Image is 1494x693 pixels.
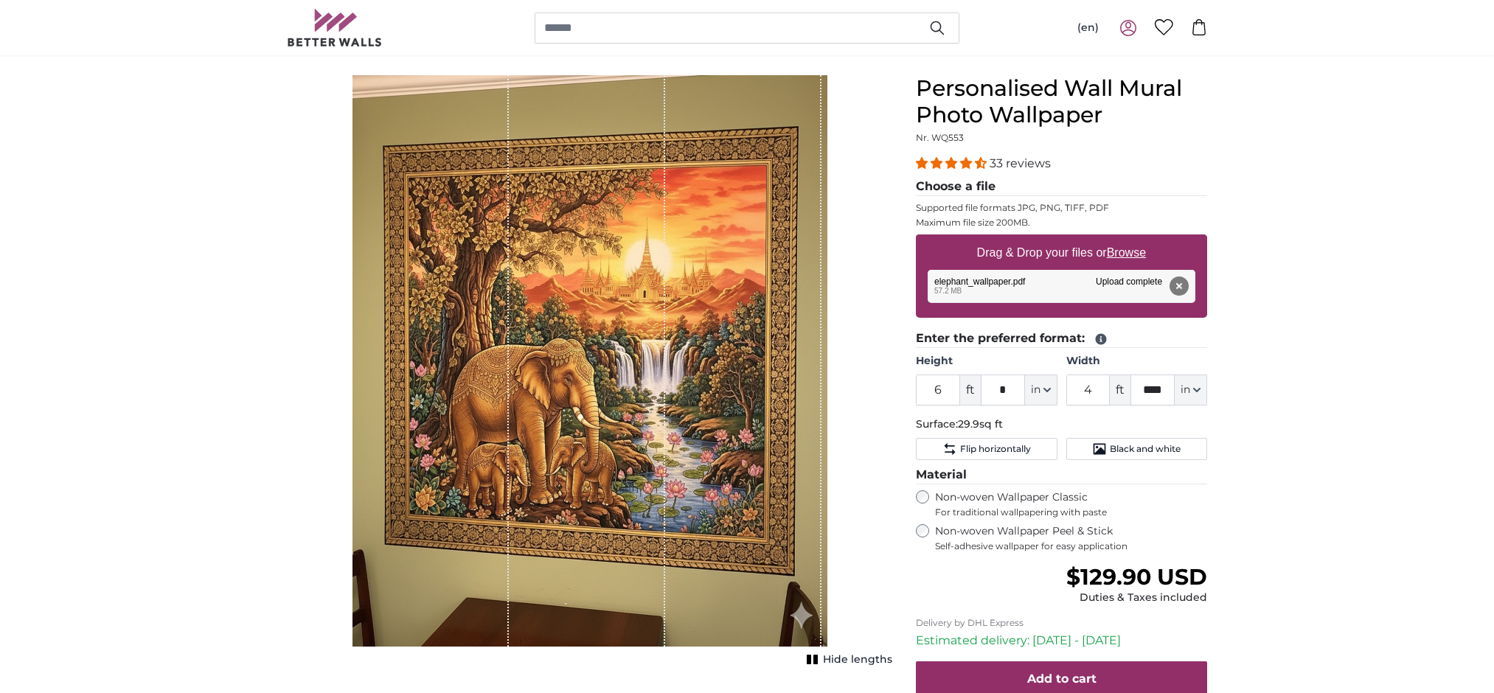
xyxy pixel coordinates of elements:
[823,652,892,667] span: Hide lengths
[1066,15,1111,41] button: (en)
[1110,375,1130,405] span: ft
[958,417,1003,431] span: 29.9sq ft
[935,524,1207,552] label: Non-woven Wallpaper Peel & Stick
[287,9,383,46] img: Betterwalls
[1107,246,1146,259] u: Browse
[960,443,1031,455] span: Flip horizontally
[1066,563,1207,591] span: $129.90 USD
[1110,443,1181,455] span: Black and white
[935,506,1207,518] span: For traditional wallpapering with paste
[916,132,964,143] span: Nr. WQ553
[960,375,981,405] span: ft
[916,632,1207,650] p: Estimated delivery: [DATE] - [DATE]
[916,156,990,170] span: 4.33 stars
[1066,591,1207,605] div: Duties & Taxes included
[916,217,1207,229] p: Maximum file size 200MB.
[916,75,1207,128] h1: Personalised Wall Mural Photo Wallpaper
[1027,672,1097,686] span: Add to cart
[916,178,1207,196] legend: Choose a file
[916,354,1057,369] label: Height
[1175,375,1207,405] button: in
[916,417,1207,432] p: Surface:
[935,490,1207,518] label: Non-woven Wallpaper Classic
[916,330,1207,348] legend: Enter the preferred format:
[1066,438,1207,460] button: Black and white
[287,75,892,665] div: 1 of 1
[990,156,1051,170] span: 33 reviews
[802,650,892,670] button: Hide lengths
[935,540,1207,552] span: Self-adhesive wallpaper for easy application
[1031,383,1040,397] span: in
[916,202,1207,214] p: Supported file formats JPG, PNG, TIFF, PDF
[916,617,1207,629] p: Delivery by DHL Express
[1181,383,1190,397] span: in
[1066,354,1207,369] label: Width
[916,438,1057,460] button: Flip horizontally
[1025,375,1057,405] button: in
[971,238,1152,268] label: Drag & Drop your files or
[916,466,1207,484] legend: Material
